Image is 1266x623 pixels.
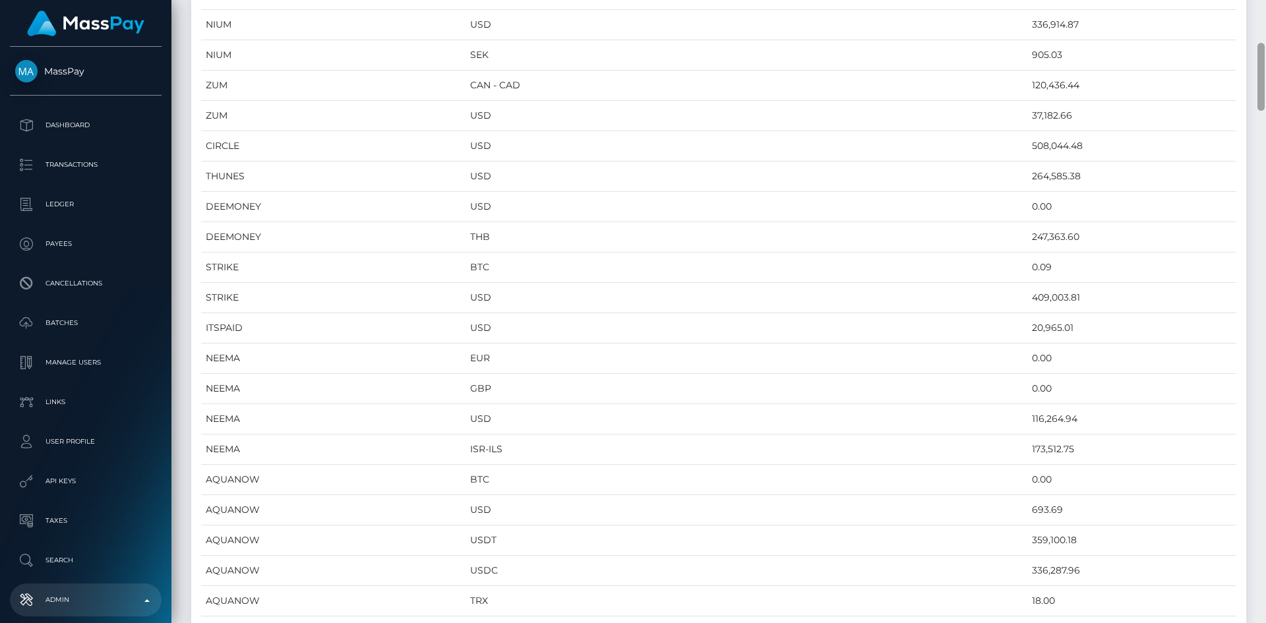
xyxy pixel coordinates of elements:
[1027,10,1236,40] td: 336,914.87
[1027,343,1236,374] td: 0.00
[10,307,162,340] a: Batches
[15,471,156,491] p: API Keys
[1027,525,1236,556] td: 359,100.18
[201,556,466,586] td: AQUANOW
[10,65,162,77] span: MassPay
[15,590,156,610] p: Admin
[201,283,466,313] td: STRIKE
[466,222,1027,252] td: THB
[201,495,466,525] td: AQUANOW
[1027,162,1236,192] td: 264,585.38
[201,404,466,434] td: NEEMA
[15,234,156,254] p: Payees
[201,131,466,162] td: CIRCLE
[10,544,162,577] a: Search
[201,162,466,192] td: THUNES
[201,465,466,495] td: AQUANOW
[1027,71,1236,101] td: 120,436.44
[201,222,466,252] td: DEEMONEY
[201,343,466,374] td: NEEMA
[466,434,1027,465] td: ISR-ILS
[1027,192,1236,222] td: 0.00
[1027,465,1236,495] td: 0.00
[1027,495,1236,525] td: 693.69
[201,313,466,343] td: ITSPAID
[466,40,1027,71] td: SEK
[1027,374,1236,404] td: 0.00
[1027,101,1236,131] td: 37,182.66
[466,71,1027,101] td: CAN - CAD
[15,60,38,82] img: MassPay
[10,227,162,260] a: Payees
[10,465,162,498] a: API Keys
[201,525,466,556] td: AQUANOW
[1027,434,1236,465] td: 173,512.75
[466,162,1027,192] td: USD
[1027,404,1236,434] td: 116,264.94
[10,583,162,616] a: Admin
[466,283,1027,313] td: USD
[15,353,156,372] p: Manage Users
[201,586,466,616] td: AQUANOW
[201,101,466,131] td: ZUM
[466,192,1027,222] td: USD
[15,155,156,175] p: Transactions
[10,267,162,300] a: Cancellations
[15,511,156,531] p: Taxes
[1027,131,1236,162] td: 508,044.48
[1027,283,1236,313] td: 409,003.81
[1027,556,1236,586] td: 336,287.96
[466,404,1027,434] td: USD
[466,374,1027,404] td: GBP
[201,374,466,404] td: NEEMA
[466,10,1027,40] td: USD
[1027,252,1236,283] td: 0.09
[466,525,1027,556] td: USDT
[466,131,1027,162] td: USD
[466,313,1027,343] td: USD
[10,425,162,458] a: User Profile
[1027,313,1236,343] td: 20,965.01
[10,346,162,379] a: Manage Users
[10,148,162,181] a: Transactions
[466,586,1027,616] td: TRX
[1027,586,1236,616] td: 18.00
[15,313,156,333] p: Batches
[15,432,156,452] p: User Profile
[201,10,466,40] td: NIUM
[466,556,1027,586] td: USDC
[466,252,1027,283] td: BTC
[201,192,466,222] td: DEEMONEY
[15,392,156,412] p: Links
[10,188,162,221] a: Ledger
[10,109,162,142] a: Dashboard
[15,115,156,135] p: Dashboard
[466,101,1027,131] td: USD
[201,252,466,283] td: STRIKE
[201,434,466,465] td: NEEMA
[201,40,466,71] td: NIUM
[1027,40,1236,71] td: 905.03
[27,11,144,36] img: MassPay Logo
[1027,222,1236,252] td: 247,363.60
[466,343,1027,374] td: EUR
[466,495,1027,525] td: USD
[466,465,1027,495] td: BTC
[10,386,162,419] a: Links
[15,550,156,570] p: Search
[15,274,156,293] p: Cancellations
[201,71,466,101] td: ZUM
[15,194,156,214] p: Ledger
[10,504,162,537] a: Taxes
